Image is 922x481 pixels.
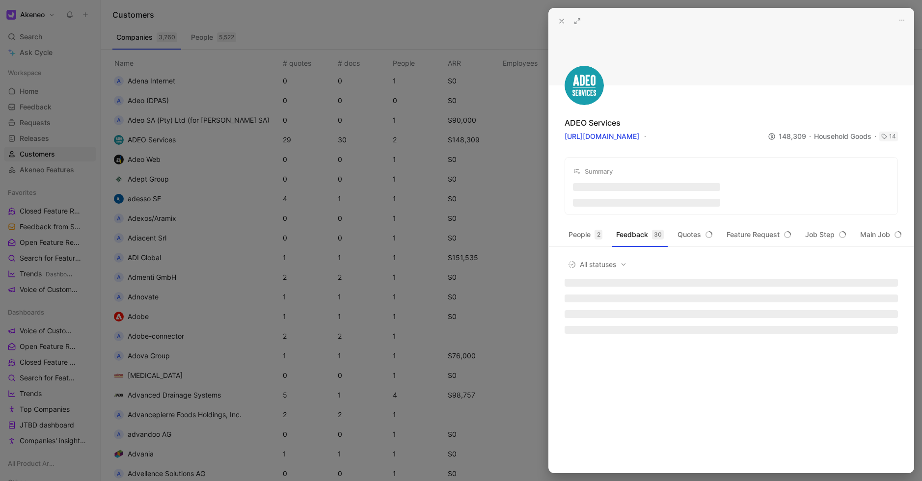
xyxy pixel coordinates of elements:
button: People [565,227,606,242]
div: 2 [595,230,602,240]
img: logo [565,66,604,105]
button: Job Step [801,227,850,242]
div: 14 [889,132,896,141]
div: Summary [573,165,613,177]
button: Feature Request [723,227,795,242]
button: Feedback [612,227,668,242]
button: Main Job [856,227,906,242]
a: [URL][DOMAIN_NAME] [565,132,639,140]
div: ADEO Services [565,117,621,129]
button: All statuses [565,258,630,271]
div: 30 [652,230,664,240]
div: Household Goods [814,131,879,142]
span: All statuses [568,259,627,270]
div: 148,309 [768,131,814,142]
button: Quotes [674,227,717,242]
